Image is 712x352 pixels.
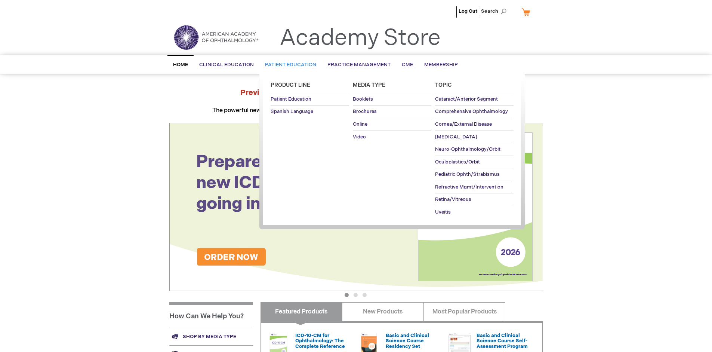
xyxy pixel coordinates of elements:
[353,82,385,88] span: Media Type
[423,302,505,321] a: Most Popular Products
[435,108,508,114] span: Comprehensive Ophthalmology
[435,134,477,140] span: [MEDICAL_DATA]
[327,62,391,68] span: Practice Management
[477,333,528,349] a: Basic and Clinical Science Course Self-Assessment Program
[353,108,377,114] span: Brochures
[345,293,349,297] button: 1 of 3
[435,121,492,127] span: Cornea/External Disease
[295,333,345,349] a: ICD-10-CM for Ophthalmology: The Complete Reference
[169,328,253,345] a: Shop by media type
[265,62,316,68] span: Patient Education
[261,302,342,321] a: Featured Products
[353,121,367,127] span: Online
[435,82,452,88] span: Topic
[199,62,254,68] span: Clinical Education
[435,159,480,165] span: Oculoplastics/Orbit
[481,4,509,19] span: Search
[240,88,472,97] strong: Preview the at AAO 2025
[354,293,358,297] button: 2 of 3
[169,302,253,328] h1: How Can We Help You?
[353,96,373,102] span: Booklets
[173,62,188,68] span: Home
[280,25,441,52] a: Academy Store
[271,82,310,88] span: Product Line
[271,96,311,102] span: Patient Education
[435,171,500,177] span: Pediatric Ophth/Strabismus
[424,62,458,68] span: Membership
[435,96,498,102] span: Cataract/Anterior Segment
[342,302,424,321] a: New Products
[435,184,503,190] span: Refractive Mgmt/Intervention
[435,196,471,202] span: Retina/Vitreous
[353,134,366,140] span: Video
[435,146,500,152] span: Neuro-Ophthalmology/Orbit
[363,293,367,297] button: 3 of 3
[402,62,413,68] span: CME
[386,333,429,349] a: Basic and Clinical Science Course Residency Set
[435,209,451,215] span: Uveitis
[459,8,477,14] a: Log Out
[271,108,313,114] span: Spanish Language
